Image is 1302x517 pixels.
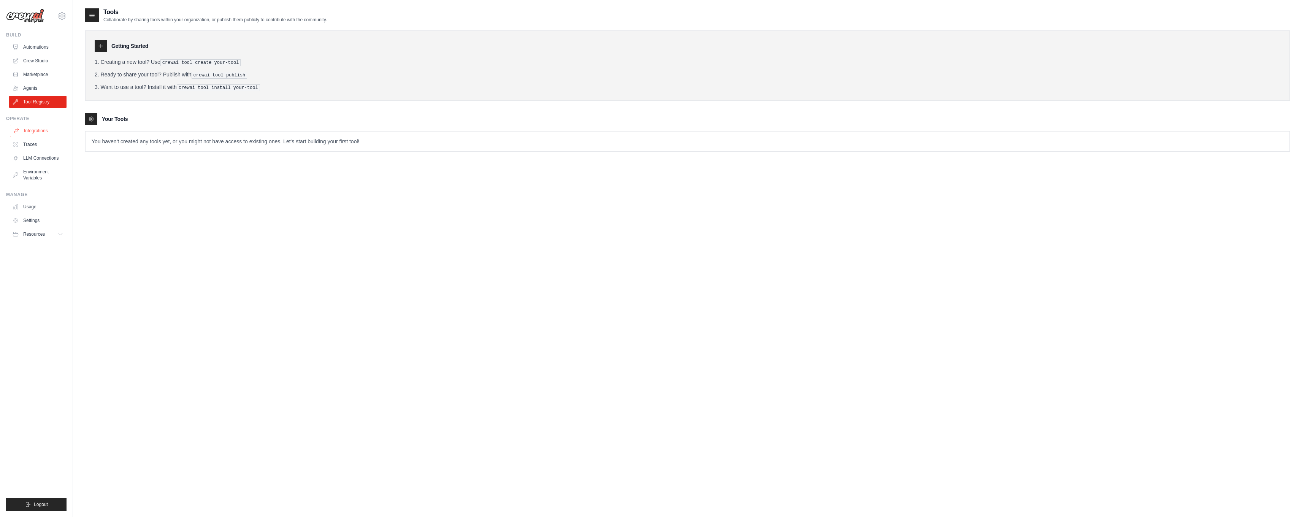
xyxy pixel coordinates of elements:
li: Creating a new tool? Use [95,58,1280,66]
a: Settings [9,214,67,227]
li: Ready to share your tool? Publish with [95,71,1280,79]
button: Resources [9,228,67,240]
pre: crewai tool create your-tool [160,59,241,66]
pre: crewai tool install your-tool [177,84,260,91]
li: Want to use a tool? Install it with [95,83,1280,91]
a: Environment Variables [9,166,67,184]
a: Integrations [10,125,67,137]
a: Tool Registry [9,96,67,108]
a: Automations [9,41,67,53]
h3: Your Tools [102,115,128,123]
button: Logout [6,498,67,511]
p: Collaborate by sharing tools within your organization, or publish them publicly to contribute wit... [103,17,327,23]
h2: Tools [103,8,327,17]
span: Resources [23,231,45,237]
a: Traces [9,138,67,151]
h3: Getting Started [111,42,148,50]
div: Build [6,32,67,38]
div: Operate [6,116,67,122]
span: Logout [34,501,48,507]
a: Usage [9,201,67,213]
div: Manage [6,192,67,198]
a: LLM Connections [9,152,67,164]
img: Logo [6,9,44,23]
p: You haven't created any tools yet, or you might not have access to existing ones. Let's start bui... [86,132,1289,151]
a: Crew Studio [9,55,67,67]
a: Agents [9,82,67,94]
pre: crewai tool publish [192,72,247,79]
a: Marketplace [9,68,67,81]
